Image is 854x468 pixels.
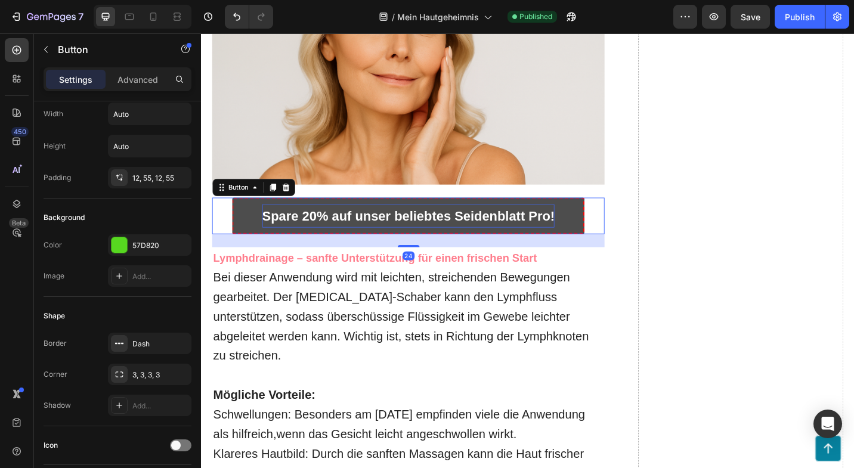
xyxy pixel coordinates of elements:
p: Button [58,42,159,57]
div: Corner [44,369,67,380]
div: Color [44,240,62,250]
button: 7 [5,5,89,29]
iframe: Design area [201,33,854,468]
p: Spare 20% auf unser beliebtes Seidenblatt Pro! [67,187,388,213]
p: Advanced [117,73,158,86]
div: Undo/Redo [225,5,273,29]
div: 24 [221,239,234,249]
div: Height [44,141,66,151]
span: Schwellungen: Besonders am [DATE] empfinden viele die Anwendung als hilfreich,wenn das Gesicht le... [13,410,420,447]
div: Padding [44,172,71,183]
a: Spare 20% auf unser beliebtes Seidenblatt Pro! [34,180,420,220]
button: Publish [775,5,825,29]
div: Button [27,163,54,174]
div: 57D820 [132,240,188,251]
div: Add... [132,271,188,282]
button: Save [731,5,770,29]
input: Auto [109,103,191,125]
strong: Lymphdrainage – sanfte Unterstützung für einen frischen Start [13,240,368,253]
div: Publish [785,11,815,23]
div: Width [44,109,63,119]
span: Mein Hautgeheimnis [397,11,479,23]
div: Icon [44,440,58,451]
div: Shadow [44,400,71,411]
div: Background [44,212,85,223]
span: Bei dieser Anwendung wird mit leichten, streichenden Bewegungen gearbeitet. Der [MEDICAL_DATA]-Sc... [13,260,425,361]
div: 12, 55, 12, 55 [132,173,188,184]
div: Image [44,271,64,281]
div: Beta [9,218,29,228]
div: Add... [132,401,188,411]
div: 450 [11,127,29,137]
strong: Mögliche Vorteile: [13,389,125,404]
p: Settings [59,73,92,86]
div: Border [44,338,67,349]
span: / [392,11,395,23]
span: Published [519,11,552,22]
div: 3, 3, 3, 3 [132,370,188,380]
p: 7 [78,10,83,24]
div: Shape [44,311,65,321]
div: Open Intercom Messenger [813,410,842,438]
input: Auto [109,135,191,157]
span: Save [741,12,760,22]
div: Dash [132,339,188,349]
